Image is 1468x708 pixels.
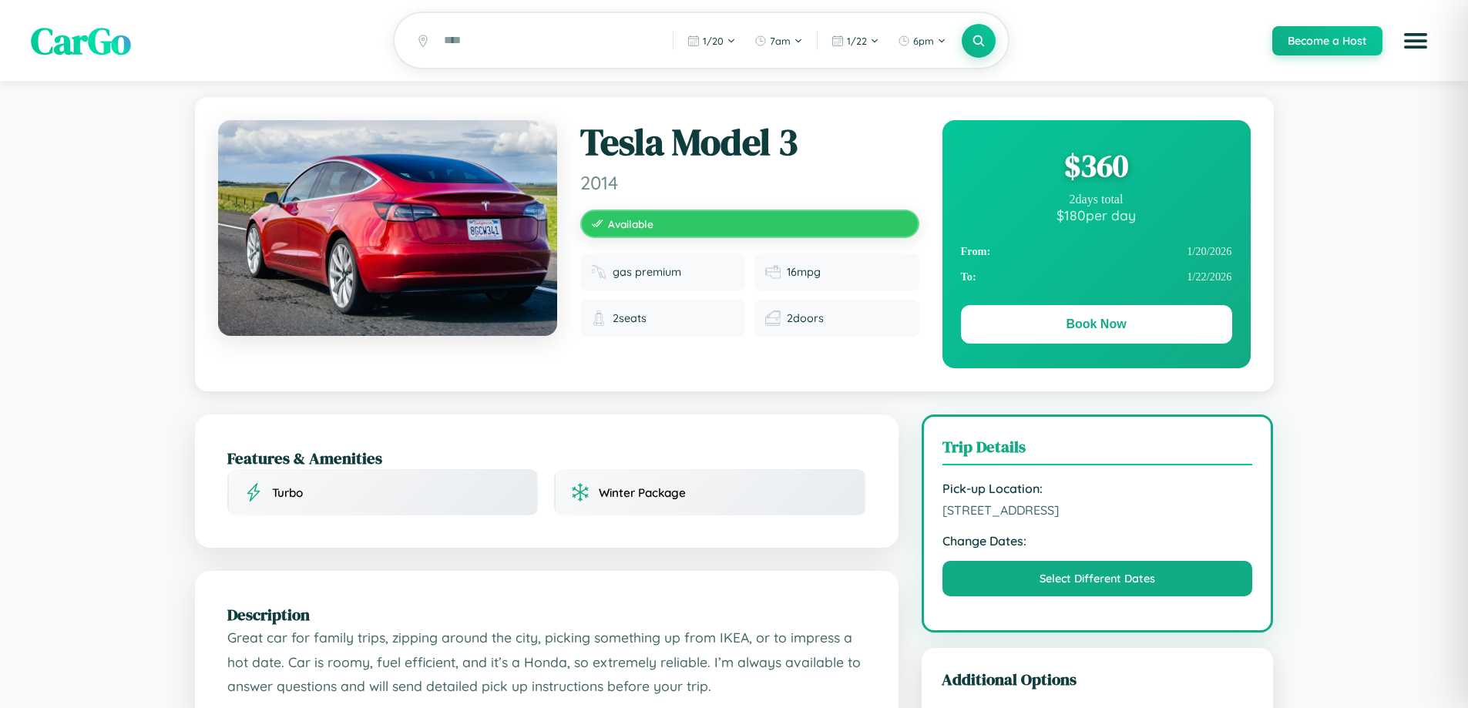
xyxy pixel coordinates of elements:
div: 1 / 20 / 2026 [961,239,1232,264]
button: 6pm [890,29,954,53]
img: Doors [765,310,781,326]
button: Select Different Dates [942,561,1253,596]
strong: To: [961,270,976,284]
span: gas premium [613,265,681,279]
span: 1 / 20 [703,35,724,47]
h2: Features & Amenities [227,447,866,469]
span: Winter Package [599,485,686,500]
img: Fuel type [591,264,606,280]
img: Tesla Model 3 2014 [218,120,557,336]
h3: Trip Details [942,435,1253,465]
div: 1 / 22 / 2026 [961,264,1232,290]
div: 2 days total [961,193,1232,206]
span: [STREET_ADDRESS] [942,502,1253,518]
img: Fuel efficiency [765,264,781,280]
button: 7am [747,29,811,53]
h2: Description [227,603,866,626]
strong: Change Dates: [942,533,1253,549]
strong: Pick-up Location: [942,481,1253,496]
button: Become a Host [1272,26,1382,55]
button: Book Now [961,305,1232,344]
div: $ 180 per day [961,206,1232,223]
span: CarGo [31,15,131,66]
span: 16 mpg [787,265,821,279]
h1: Tesla Model 3 [580,120,919,165]
span: 2 seats [613,311,647,325]
p: Great car for family trips, zipping around the city, picking something up from IKEA, or to impres... [227,626,866,699]
span: 1 / 22 [847,35,867,47]
span: 7am [770,35,791,47]
button: 1/20 [680,29,744,53]
span: Turbo [272,485,303,500]
div: $ 360 [961,145,1232,186]
span: Available [608,217,653,230]
img: Seats [591,310,606,326]
h3: Additional Options [942,668,1254,690]
strong: From: [961,245,991,258]
button: Open menu [1394,19,1437,62]
button: 1/22 [824,29,887,53]
span: 2014 [580,171,919,194]
span: 6pm [913,35,934,47]
span: 2 doors [787,311,824,325]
